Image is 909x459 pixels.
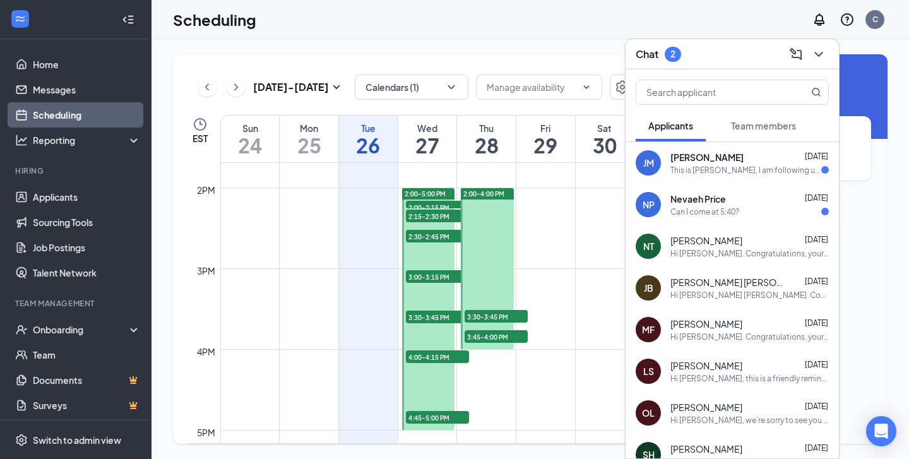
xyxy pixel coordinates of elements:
a: August 28, 2025 [457,116,516,162]
span: [PERSON_NAME] [670,318,742,330]
svg: Settings [15,434,28,446]
div: Hi [PERSON_NAME], this is a friendly reminder. Please select an interview time slot for your Fron... [670,373,829,384]
div: NT [643,240,654,253]
a: Sourcing Tools [33,210,141,235]
div: C [872,14,878,25]
span: 3:45-4:00 PM [465,330,528,343]
span: 4:45-5:00 PM [406,411,469,424]
h3: [DATE] - [DATE] [253,80,329,94]
svg: SmallChevronDown [329,80,344,95]
svg: ChevronDown [581,82,591,92]
a: Talent Network [33,260,141,285]
h1: 30 [576,134,634,156]
div: Hi [PERSON_NAME] [PERSON_NAME]. Congratulations, your onsite interview with [PERSON_NAME] [PERSON... [670,290,829,301]
div: Can I come at 5:40? [670,206,739,217]
a: SurveysCrown [33,393,141,418]
svg: ChevronDown [445,81,458,93]
svg: QuestionInfo [840,12,855,27]
a: Home [33,52,141,77]
button: ChevronLeft [198,78,217,97]
a: August 29, 2025 [516,116,575,162]
button: ChevronDown [809,44,829,64]
span: [PERSON_NAME] [670,401,742,414]
div: Sat [576,122,634,134]
div: Sun [221,122,279,134]
h1: 25 [280,134,338,156]
div: Mon [280,122,338,134]
a: Settings [610,75,635,100]
div: LS [643,365,654,378]
span: [PERSON_NAME] [670,443,742,455]
span: 2:00-4:00 PM [463,189,504,198]
div: Thu [457,122,516,134]
h1: 27 [398,134,457,156]
span: [DATE] [805,152,828,161]
a: August 27, 2025 [398,116,457,162]
div: Tue [339,122,398,134]
span: Nevaeh Price [670,193,726,205]
div: Onboarding [33,323,130,336]
svg: ChevronRight [230,80,242,95]
svg: ComposeMessage [788,47,804,62]
svg: Clock [193,117,208,132]
a: August 30, 2025 [576,116,634,162]
span: [DATE] [805,318,828,328]
span: EST [193,132,208,145]
span: [DATE] [805,402,828,411]
div: MF [642,323,655,336]
div: Hiring [15,165,138,176]
span: 3:00-3:15 PM [406,270,469,283]
span: Applicants [648,120,693,131]
h1: 28 [457,134,516,156]
svg: MagnifyingGlass [811,87,821,97]
h1: 24 [221,134,279,156]
div: This is [PERSON_NAME], I am following up on my interview from [DATE]. Any updates you could provi... [670,165,821,176]
svg: ChevronLeft [201,80,213,95]
span: 3:30-3:45 PM [406,311,469,323]
a: Job Postings [33,235,141,260]
span: 2:30-2:45 PM [406,230,469,242]
svg: Analysis [15,134,28,146]
div: 4pm [194,345,218,359]
span: [DATE] [805,235,828,244]
h1: 26 [339,134,398,156]
div: Reporting [33,134,141,146]
div: OL [642,407,655,419]
span: [PERSON_NAME] [670,151,744,164]
div: Open Intercom Messenger [866,416,896,446]
span: [PERSON_NAME] [670,234,742,247]
div: NP [643,198,655,211]
div: JM [643,157,654,169]
input: Manage availability [487,80,576,94]
span: 2:00-2:15 PM [406,201,469,213]
span: Team members [731,120,796,131]
span: 2:00-5:00 PM [405,189,446,198]
span: [DATE] [805,277,828,286]
span: [DATE] [805,443,828,453]
svg: UserCheck [15,323,28,336]
span: [DATE] [805,360,828,369]
input: Search applicant [636,80,786,104]
div: Wed [398,122,457,134]
div: 5pm [194,426,218,439]
a: August 26, 2025 [339,116,398,162]
a: DocumentsCrown [33,367,141,393]
svg: Notifications [812,12,827,27]
div: JB [644,282,653,294]
div: Switch to admin view [33,434,121,446]
svg: ChevronDown [811,47,826,62]
div: 2pm [194,183,218,197]
a: Team [33,342,141,367]
span: 2:15-2:30 PM [406,210,469,222]
h1: 29 [516,134,575,156]
h3: Chat [636,47,658,61]
span: [PERSON_NAME] [670,359,742,372]
div: Hi [PERSON_NAME]. Congratulations, your onsite interview with [PERSON_NAME] [PERSON_NAME] for Fro... [670,331,829,342]
svg: Settings [615,80,630,95]
span: 3:30-3:45 PM [465,310,528,323]
div: Team Management [15,298,138,309]
span: 4:00-4:15 PM [406,350,469,363]
svg: Collapse [122,13,134,26]
a: August 24, 2025 [221,116,279,162]
button: ComposeMessage [786,44,806,64]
